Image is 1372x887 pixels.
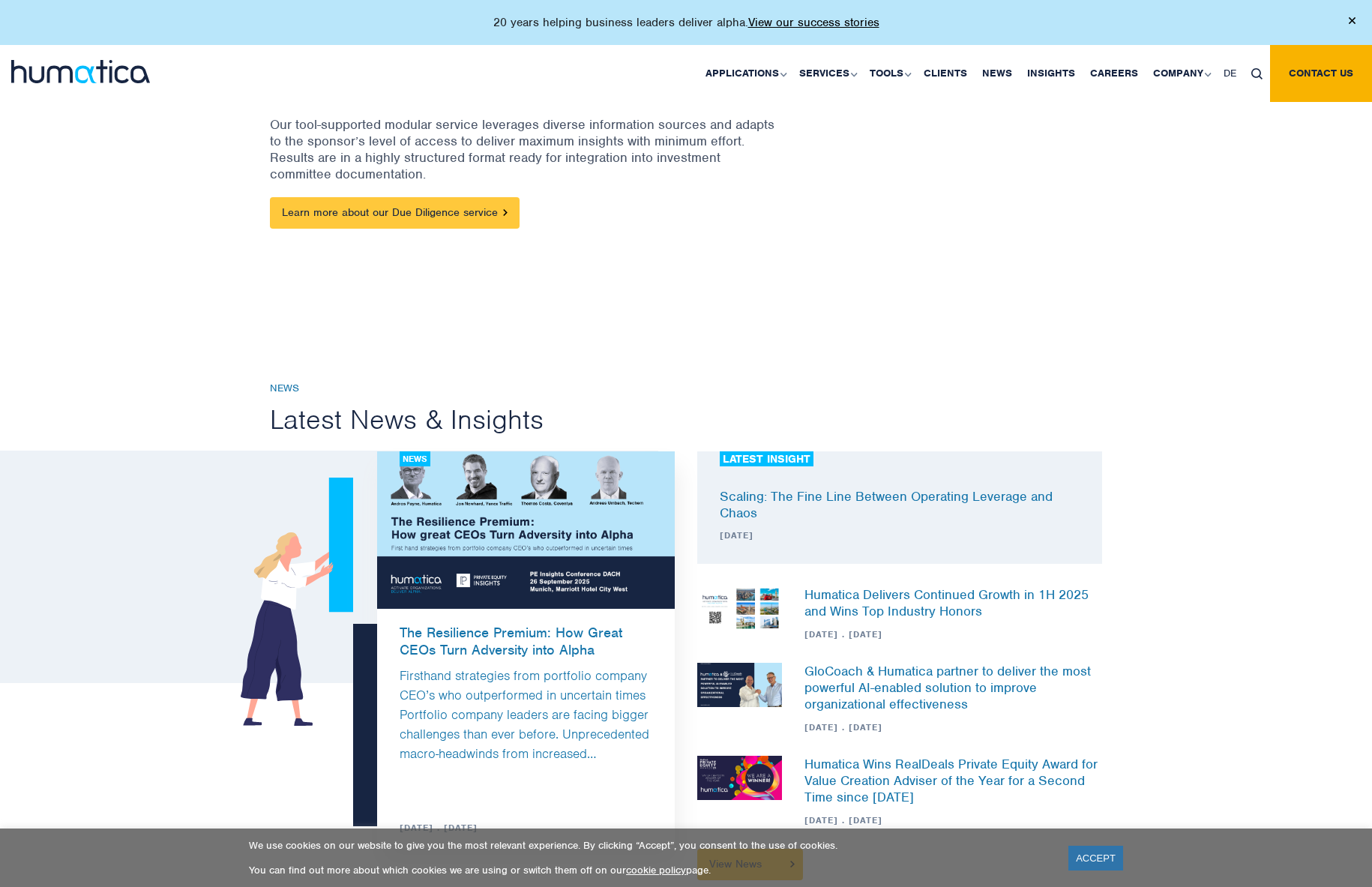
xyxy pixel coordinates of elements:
a: Humatica Delivers Continued Growth in 1H 2025 and Wins Top Industry Honors [804,586,1089,619]
h2: Latest News & Insights [270,403,1102,437]
p: We use cookies on our website to give you the most relevant experience. By clicking “Accept”, you... [249,839,1050,852]
a: View our success stories [748,15,879,30]
a: News [975,45,1020,102]
a: Careers [1083,45,1146,102]
img: News [697,586,782,631]
img: search_icon [1251,68,1263,79]
img: blog1 [377,451,676,609]
a: Contact us [1270,45,1372,102]
a: cookie policy [626,864,686,877]
a: Humatica Wins RealDeals Private Equity Award for Value Creation Adviser of the Year for a Second ... [804,756,1098,805]
a: DE [1216,45,1244,102]
img: newsgirl [241,478,353,725]
p: You can find out more about which cookies we are using or switch them off on our page. [249,864,1050,877]
p: 20 years helping business leaders deliver alpha. [493,15,879,30]
img: News [697,756,782,800]
div: News [400,451,430,466]
a: Tools [862,45,916,102]
a: Applications [698,45,792,102]
img: News [697,663,782,707]
span: [DATE] . [DATE] [804,628,1103,640]
p: Our tool-supported modular service leverages diverse information sources and adapts to the sponso... [270,116,780,182]
a: Firsthand strategies from portfolio company CEO’s who outperformed in uncertain times Portfolio c... [400,667,649,762]
a: Learn more about our Due Diligence service [270,197,520,229]
a: GloCoach & Humatica partner to deliver the most powerful AI-enabled solution to improve organizat... [804,663,1091,712]
a: Scaling: The Fine Line Between Operating Leverage and Chaos [720,488,1053,521]
a: ACCEPT [1068,846,1123,871]
img: logo [11,60,150,83]
span: DE [1224,67,1236,79]
span: [DATE] . [DATE] [377,822,478,834]
a: Services [792,45,862,102]
span: [DATE] [720,529,1057,541]
a: Insights [1020,45,1083,102]
a: Company [1146,45,1216,102]
span: [DATE] . [DATE] [804,814,1103,826]
div: LATEST INSIGHT [720,451,813,466]
span: [DATE] . [DATE] [804,721,1103,733]
a: Clients [916,45,975,102]
a: The Resilience Premium: How Great CEOs Turn Adversity into Alpha [377,609,676,658]
h6: News [270,382,1102,395]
